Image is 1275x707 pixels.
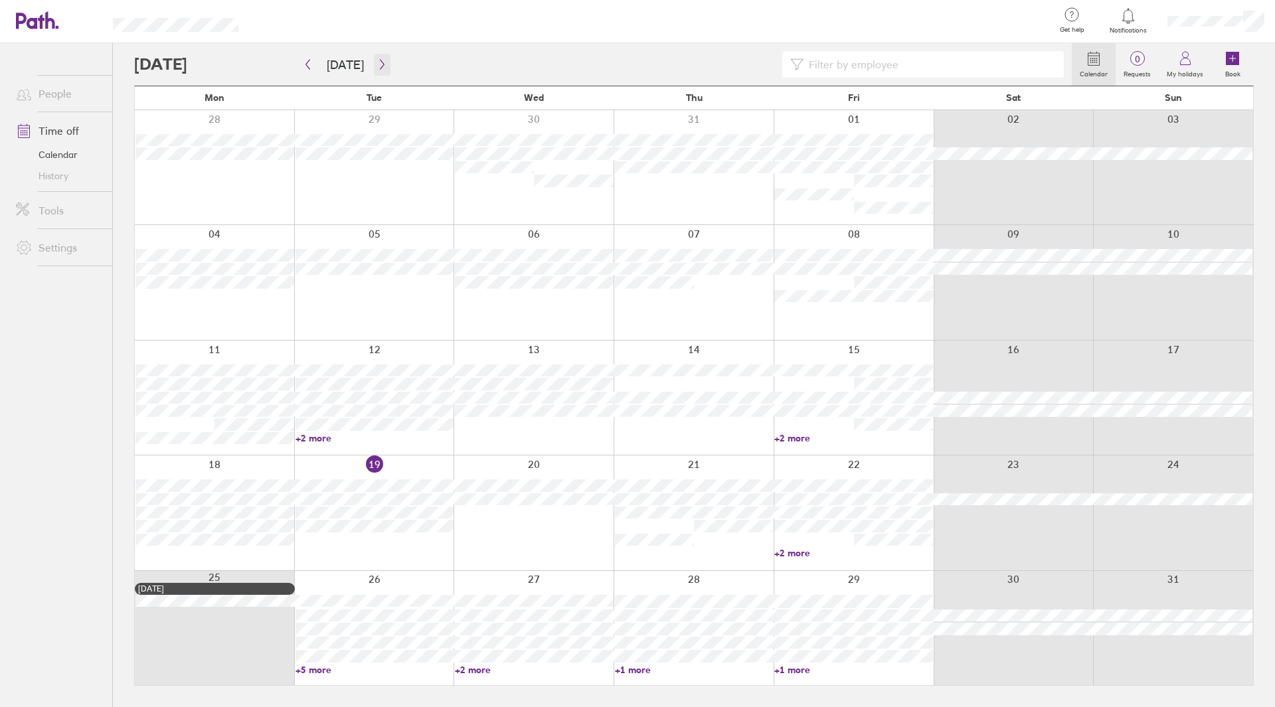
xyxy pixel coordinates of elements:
[1165,92,1182,103] span: Sun
[5,118,112,144] a: Time off
[1116,54,1159,64] span: 0
[1072,43,1116,86] a: Calendar
[804,52,1056,77] input: Filter by employee
[5,234,112,261] a: Settings
[686,92,703,103] span: Thu
[1159,66,1211,78] label: My holidays
[5,80,112,107] a: People
[5,165,112,187] a: History
[138,584,292,593] div: [DATE]
[1006,92,1021,103] span: Sat
[774,547,933,559] a: +2 more
[1116,66,1159,78] label: Requests
[774,432,933,444] a: +2 more
[1211,43,1254,86] a: Book
[205,92,224,103] span: Mon
[316,54,375,76] button: [DATE]
[5,144,112,165] a: Calendar
[455,664,614,676] a: +2 more
[296,664,454,676] a: +5 more
[848,92,860,103] span: Fri
[1051,26,1094,34] span: Get help
[367,92,382,103] span: Tue
[1116,43,1159,86] a: 0Requests
[524,92,544,103] span: Wed
[615,664,774,676] a: +1 more
[1107,7,1150,35] a: Notifications
[774,664,933,676] a: +1 more
[1217,66,1248,78] label: Book
[296,432,454,444] a: +2 more
[5,197,112,224] a: Tools
[1107,27,1150,35] span: Notifications
[1159,43,1211,86] a: My holidays
[1072,66,1116,78] label: Calendar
